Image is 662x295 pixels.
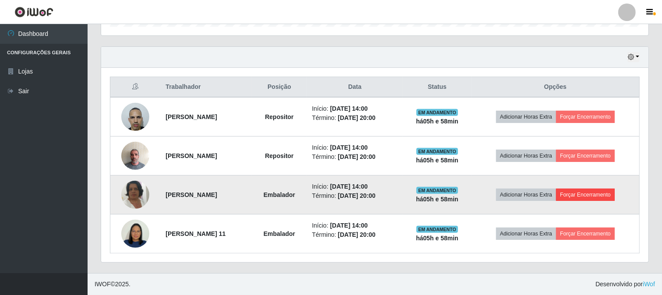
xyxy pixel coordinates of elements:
[121,170,149,220] img: 1676496034794.jpeg
[556,189,615,201] button: Forçar Encerramento
[556,150,615,162] button: Forçar Encerramento
[416,118,458,125] strong: há 05 h e 58 min
[416,196,458,203] strong: há 05 h e 58 min
[330,183,368,190] time: [DATE] 14:00
[312,182,398,191] li: Início:
[95,281,111,288] span: IWOF
[496,111,556,123] button: Adicionar Horas Extra
[416,157,458,164] strong: há 05 h e 58 min
[556,228,615,240] button: Forçar Encerramento
[338,231,376,238] time: [DATE] 20:00
[312,191,398,200] li: Término:
[312,143,398,152] li: Início:
[307,77,403,98] th: Data
[338,114,376,121] time: [DATE] 20:00
[330,222,368,229] time: [DATE] 14:00
[165,113,217,120] strong: [PERSON_NAME]
[165,152,217,159] strong: [PERSON_NAME]
[312,221,398,230] li: Início:
[121,98,149,135] img: 1676652798600.jpeg
[312,113,398,123] li: Término:
[312,104,398,113] li: Início:
[252,77,306,98] th: Posição
[403,77,472,98] th: Status
[265,113,293,120] strong: Repositor
[264,191,295,198] strong: Embalador
[496,150,556,162] button: Adicionar Horas Extra
[330,105,368,112] time: [DATE] 14:00
[416,109,458,116] span: EM ANDAMENTO
[472,77,640,98] th: Opções
[312,152,398,162] li: Término:
[165,230,225,237] strong: [PERSON_NAME] 11
[338,153,376,160] time: [DATE] 20:00
[496,189,556,201] button: Adicionar Horas Extra
[265,152,293,159] strong: Repositor
[330,144,368,151] time: [DATE] 14:00
[338,192,376,199] time: [DATE] 20:00
[416,226,458,233] span: EM ANDAMENTO
[643,281,655,288] a: iWof
[416,235,458,242] strong: há 05 h e 58 min
[14,7,53,18] img: CoreUI Logo
[165,191,217,198] strong: [PERSON_NAME]
[121,218,149,249] img: 1733184965735.jpeg
[160,77,252,98] th: Trabalhador
[121,137,149,174] img: 1707417653840.jpeg
[95,280,130,289] span: © 2025 .
[496,228,556,240] button: Adicionar Horas Extra
[264,230,295,237] strong: Embalador
[556,111,615,123] button: Forçar Encerramento
[416,148,458,155] span: EM ANDAMENTO
[595,280,655,289] span: Desenvolvido por
[416,187,458,194] span: EM ANDAMENTO
[312,230,398,239] li: Término:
